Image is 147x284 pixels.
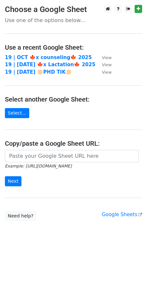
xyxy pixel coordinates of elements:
[5,150,139,162] input: Paste your Google Sheet URL here
[5,69,72,75] a: 19 | [DATE] 🔆PHD TIK🔆
[5,95,142,103] h4: Select another Google Sheet:
[102,55,112,60] small: View
[5,164,72,168] small: Example: [URL][DOMAIN_NAME]
[5,176,21,186] input: Next
[102,212,142,217] a: Google Sheets
[5,5,142,14] h3: Choose a Google Sheet
[5,140,142,147] h4: Copy/paste a Google Sheet URL:
[102,62,112,67] small: View
[5,17,142,24] p: Use one of the options below...
[5,55,92,60] a: 19 | OCT 🍁x counseling🍁 2025
[102,70,112,75] small: View
[5,43,142,51] h4: Use a recent Google Sheet:
[5,211,36,221] a: Need help?
[5,108,29,118] a: Select...
[95,62,112,68] a: View
[95,69,112,75] a: View
[95,55,112,60] a: View
[5,62,95,68] a: 19 | [DATE] 🍁x Lactation🍁 2025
